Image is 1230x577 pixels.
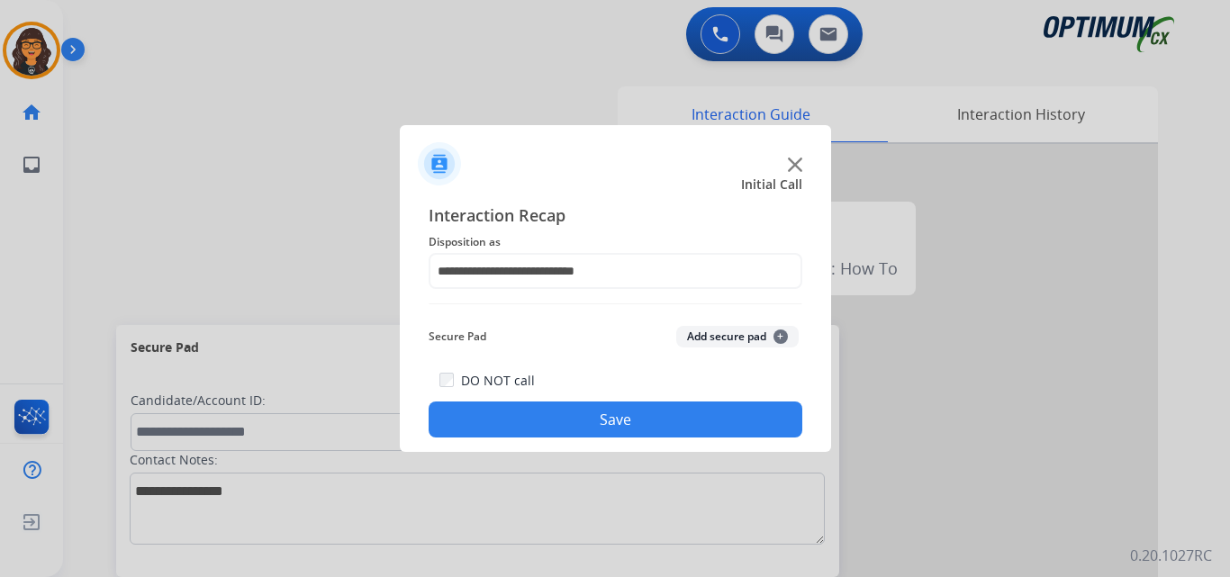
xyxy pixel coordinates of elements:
[461,372,535,390] label: DO NOT call
[418,142,461,185] img: contactIcon
[676,326,799,347] button: Add secure pad+
[429,231,802,253] span: Disposition as
[429,401,802,437] button: Save
[429,303,802,304] img: contact-recap-line.svg
[429,326,486,347] span: Secure Pad
[429,203,802,231] span: Interaction Recap
[1130,545,1212,566] p: 0.20.1027RC
[773,329,788,344] span: +
[741,176,802,194] span: Initial Call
